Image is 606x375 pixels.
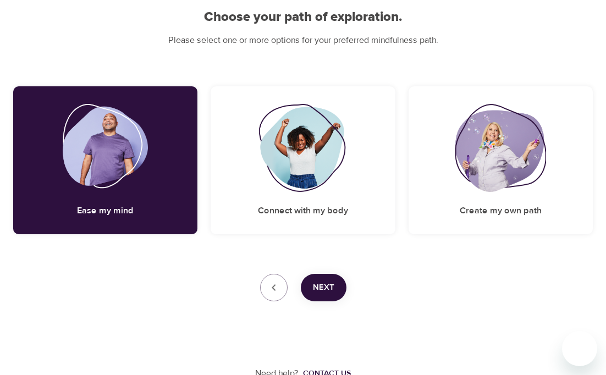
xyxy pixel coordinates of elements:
[301,274,346,301] button: Next
[455,104,546,192] img: Create my own path
[258,205,348,217] h5: Connect with my body
[409,86,593,234] div: Create my own pathCreate my own path
[13,86,197,234] div: Ease my mindEase my mind
[13,9,593,25] h2: Choose your path of exploration.
[460,205,542,217] h5: Create my own path
[258,104,348,192] img: Connect with my body
[211,86,395,234] div: Connect with my bodyConnect with my body
[313,280,334,295] span: Next
[77,205,134,217] h5: Ease my mind
[562,331,597,366] iframe: Button to launch messaging window
[63,104,148,192] img: Ease my mind
[13,34,593,47] p: Please select one or more options for your preferred mindfulness path.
